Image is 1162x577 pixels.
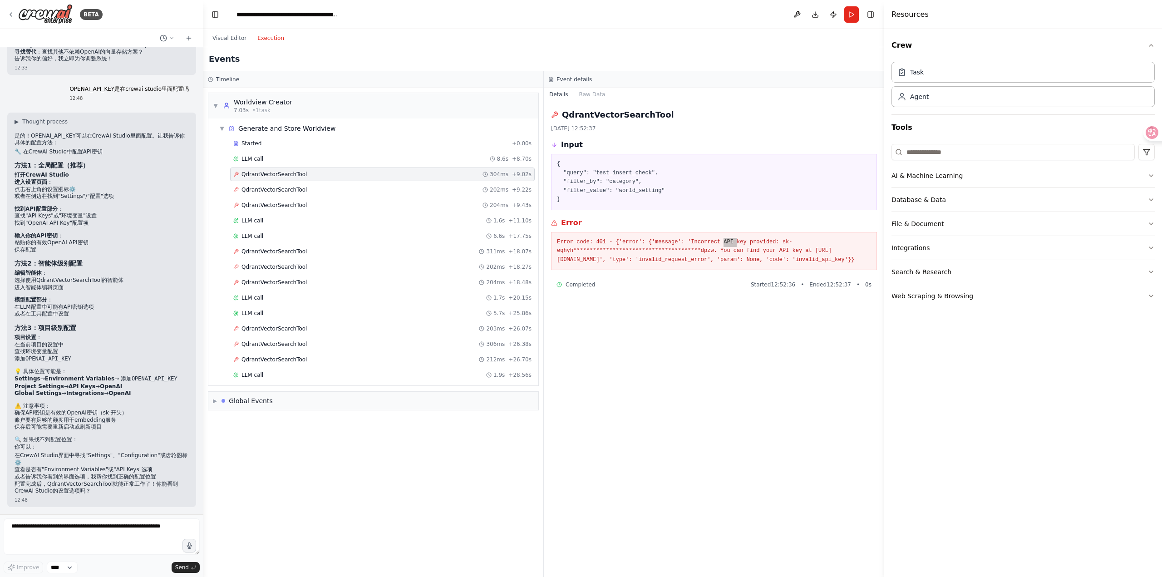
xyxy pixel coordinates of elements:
strong: 方法1：全局配置（推荐） [15,162,89,169]
span: ▶ [213,397,217,404]
strong: 方法3：项目级别配置 [15,324,76,331]
button: AI & Machine Learning [891,164,1155,187]
button: Database & Data [891,188,1155,212]
span: QdrantVectorSearchTool [241,279,307,286]
p: 告诉我你的偏好，我立即为你调整系统！ [15,55,189,63]
img: Logo [18,4,73,25]
div: 12:48 [69,95,189,102]
li: ： [15,232,189,254]
span: + 9.22s [512,186,532,193]
button: Switch to previous chat [156,33,178,44]
p: 配置完成后，QdrantVectorSearchTool就能正常工作了！你能看到CrewAI Studio的设置选项吗？ [15,481,189,495]
div: Global Events [229,396,273,405]
div: Generate and Store Worldview [238,124,335,133]
li: 或者在工具配置中设置 [15,311,189,318]
li: 保存后可能需要重新启动或刷新项目 [15,424,189,431]
h2: 🔍 如果找不到配置位置： [15,436,189,444]
strong: 输入你的API密钥 [15,232,58,239]
span: ▶ [15,118,19,125]
span: 306ms [486,340,505,348]
li: ： [15,334,189,363]
span: + 17.75s [508,232,532,240]
span: 202ms [490,186,508,193]
button: Improve [4,562,43,573]
li: → → [15,383,189,390]
button: Start a new chat [182,33,196,44]
div: Tools [891,140,1155,316]
strong: Project Settings [15,383,64,390]
span: QdrantVectorSearchTool [241,248,307,255]
button: Click to speak your automation idea [182,539,196,552]
span: + 9.43s [512,202,532,209]
span: + 26.38s [508,340,532,348]
li: 保存配置 [15,247,189,254]
div: 12:33 [15,64,189,71]
span: QdrantVectorSearchTool [241,356,307,363]
span: + 11.10s [508,217,532,224]
h2: 🔧 在CrewAI Studio中配置API密钥 [15,148,189,156]
span: LLM call [241,310,263,317]
li: 或者告诉我你看到的界面选项，我帮你找到正确的配置位置 [15,473,189,481]
strong: Settings [15,375,40,382]
li: 添加 [15,355,189,363]
span: + 18.27s [508,263,532,271]
strong: 方法2：智能体级别配置 [15,260,83,267]
div: Worldview Creator [234,98,292,107]
li: 账户要有足够的额度用于embedding服务 [15,417,189,424]
span: Thought process [22,118,68,125]
span: • [857,281,860,288]
li: 确保API密钥是有效的OpenAI密钥（sk-开头） [15,409,189,417]
span: + 8.70s [512,155,532,163]
button: Web Scraping & Browsing [891,284,1155,308]
span: QdrantVectorSearchTool [241,263,307,271]
strong: OpenAI [108,390,131,396]
span: 204ms [486,279,505,286]
p: 是的！OPENAI_API_KEY可以在CrewAI Studio里面配置。让我告诉你具体的配置方法： [15,133,189,147]
button: Raw Data [574,88,611,101]
h2: 💡 具体位置可能是： [15,368,189,375]
li: → → 添加 [15,375,189,383]
button: Details [544,88,574,101]
span: 1.6s [493,217,505,224]
span: 5.7s [493,310,505,317]
span: 204ms [490,202,508,209]
li: 选择使用QdrantVectorSearchTool的智能体 [15,277,189,284]
code: OPENAI_API_KEY [25,356,71,362]
li: 在LLM配置中可能有API密钥选项 [15,304,189,311]
span: + 25.86s [508,310,532,317]
span: Completed [566,281,595,288]
li: 在CrewAI Studio界面中寻找"Settings"、"Configuration"或齿轮图标⚙️ [15,452,189,466]
span: + 18.07s [508,248,532,255]
li: 找到"OpenAI API Key"配置项 [15,220,189,227]
span: + 26.70s [508,356,532,363]
span: Started [241,140,261,147]
span: + 26.07s [508,325,532,332]
div: Crew [891,58,1155,114]
button: Tools [891,115,1155,140]
h3: Event details [556,76,592,83]
button: Integrations [891,236,1155,260]
h4: Resources [891,9,929,20]
h2: Events [209,53,240,65]
span: LLM call [241,217,263,224]
p: 你可以： [15,444,189,451]
p: OPENAI_API_KEY是在crewai studio里面配置吗 [69,86,189,93]
div: BETA [80,9,103,20]
strong: 打开CrewAI Studio [15,172,69,178]
span: 311ms [486,248,505,255]
li: ：查找其他不依赖OpenAI的向量存储方案？ [15,49,189,56]
span: LLM call [241,294,263,301]
pre: Error code: 401 - {'error': {'message': 'Incorrect API key provided: sk-eqhyh********************... [557,238,871,265]
div: 12:48 [15,497,189,503]
button: File & Document [891,212,1155,236]
span: Started 12:52:36 [751,281,795,288]
pre: { "query": "test_insert_check", "filter_by": "category", "filter_value": "world_setting" } [557,160,871,204]
button: Crew [891,33,1155,58]
li: ： [15,206,189,227]
span: 203ms [486,325,505,332]
strong: 找到API配置部分 [15,206,58,212]
strong: Global Settings [15,390,62,396]
div: Task [910,68,924,77]
h3: Timeline [216,76,239,83]
button: Hide left sidebar [209,8,222,21]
